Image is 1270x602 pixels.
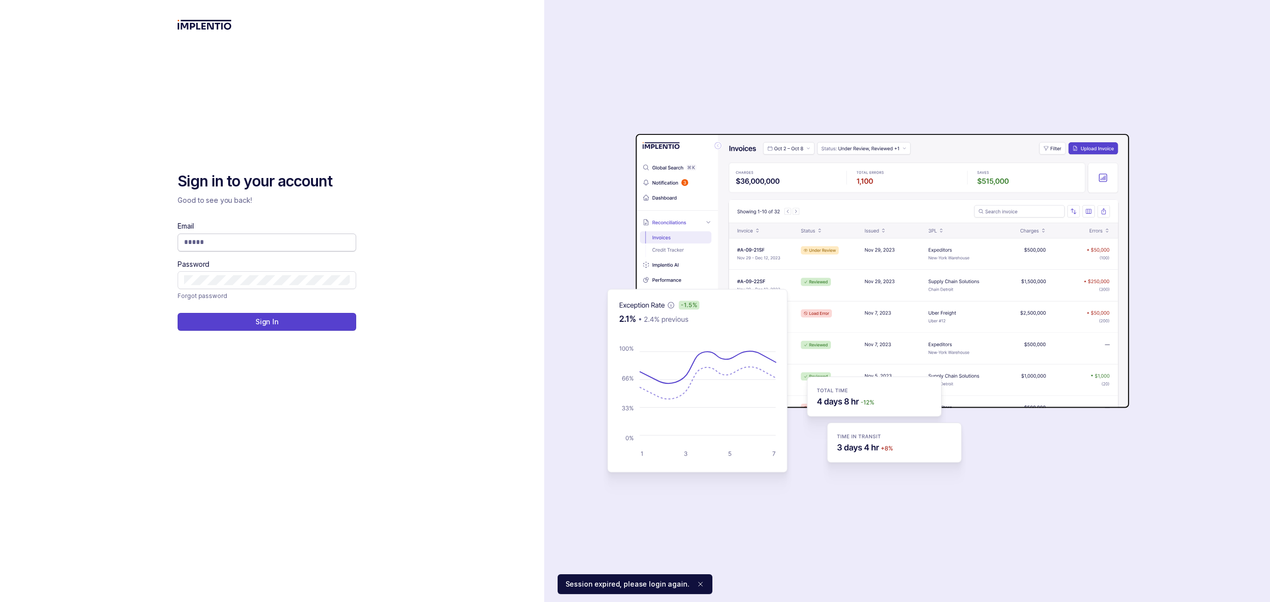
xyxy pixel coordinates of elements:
p: Forgot password [178,291,227,301]
button: Sign In [178,313,356,331]
label: Password [178,259,209,269]
h2: Sign in to your account [178,172,356,191]
a: Link Forgot password [178,291,227,301]
label: Email [178,221,193,231]
img: signin-background.svg [572,103,1133,499]
img: logo [178,20,232,30]
p: Sign In [255,317,279,327]
p: Good to see you back! [178,195,356,205]
p: Session expired, please login again. [566,579,690,589]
